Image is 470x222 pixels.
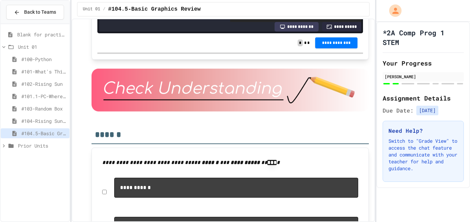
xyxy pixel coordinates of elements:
[6,5,64,20] button: Back to Teams
[17,31,67,38] span: Blank for practice
[83,7,100,12] span: Unit 01
[383,93,464,103] h2: Assignment Details
[383,28,464,47] h1: *2A Comp Prog 1 STEM
[21,105,67,112] span: #103-Random Box
[383,106,414,115] span: Due Date:
[21,117,67,125] span: #104-Rising Sun Plus
[21,80,67,87] span: #102-Rising Sun
[21,130,67,137] span: #104.5-Basic Graphics Review
[18,142,67,149] span: Prior Units
[385,73,462,80] div: [PERSON_NAME]
[18,43,67,50] span: Unit 01
[416,106,438,115] span: [DATE]
[383,58,464,68] h2: Your Progress
[21,56,67,63] span: #100-Python
[103,7,105,12] span: /
[24,9,56,16] span: Back to Teams
[388,127,458,135] h3: Need Help?
[382,3,403,19] div: My Account
[21,68,67,75] span: #101-What's This ??
[21,93,67,100] span: #101.1-PC-Where am I?
[388,138,458,172] p: Switch to "Grade View" to access the chat feature and communicate with your teacher for help and ...
[108,5,201,13] span: #104.5-Basic Graphics Review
